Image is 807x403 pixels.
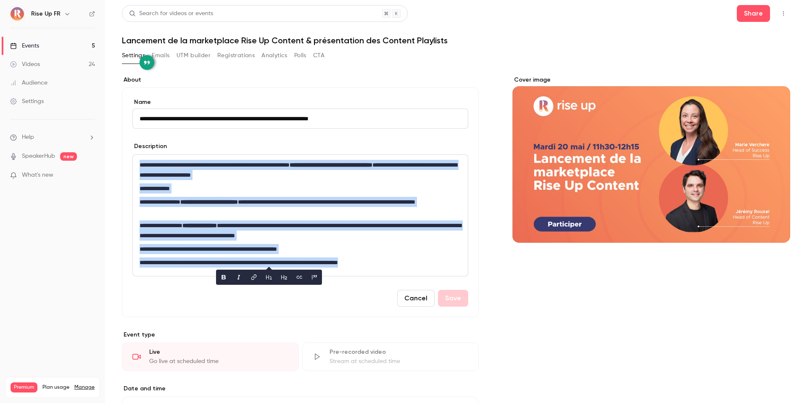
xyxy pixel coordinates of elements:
[149,348,288,356] div: Live
[397,290,435,307] button: Cancel
[132,98,468,106] label: Name
[232,270,245,284] button: italic
[122,49,145,62] button: Settings
[217,49,255,62] button: Registrations
[313,49,324,62] button: CTA
[22,133,34,142] span: Help
[302,342,479,371] div: Pre-recorded videoStream at scheduled time
[330,348,469,356] div: Pre-recorded video
[122,76,479,84] label: About
[122,331,479,339] p: Event type
[149,357,288,366] div: Go live at scheduled time
[60,152,77,161] span: new
[42,384,69,391] span: Plan usage
[74,384,95,391] a: Manage
[132,142,167,151] label: Description
[10,42,39,50] div: Events
[261,49,287,62] button: Analytics
[122,35,790,45] h1: Lancement de la marketplace Rise Up Content & présentation des Content Playlists
[11,7,24,21] img: Rise Up FR
[294,49,306,62] button: Polls
[10,97,44,106] div: Settings
[31,10,61,18] h6: Rise Up FR
[512,76,790,84] label: Cover image
[22,171,53,180] span: What's new
[737,5,770,22] button: Share
[308,270,321,284] button: blockquote
[512,76,790,243] section: Cover image
[177,49,211,62] button: UTM builder
[10,79,47,87] div: Audience
[132,154,468,276] section: description
[10,60,40,69] div: Videos
[122,384,479,393] label: Date and time
[22,152,55,161] a: SpeakerHub
[129,9,213,18] div: Search for videos or events
[330,357,469,366] div: Stream at scheduled time
[11,382,37,392] span: Premium
[133,155,468,276] div: editor
[152,49,169,62] button: Emails
[247,270,261,284] button: link
[10,133,95,142] li: help-dropdown-opener
[122,342,299,371] div: LiveGo live at scheduled time
[85,172,95,179] iframe: Noticeable Trigger
[217,270,230,284] button: bold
